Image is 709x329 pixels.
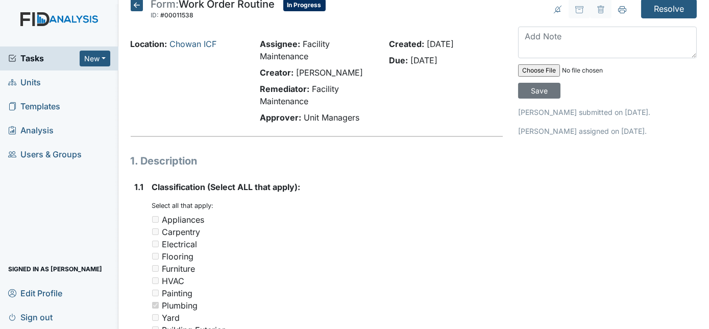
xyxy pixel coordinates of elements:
[162,238,198,250] div: Electrical
[296,67,363,78] span: [PERSON_NAME]
[162,263,195,275] div: Furniture
[304,112,359,123] span: Unit Managers
[135,181,144,193] label: 1.1
[8,147,82,162] span: Users & Groups
[162,250,194,263] div: Flooring
[8,123,54,138] span: Analysis
[389,55,408,65] strong: Due:
[518,126,697,136] p: [PERSON_NAME] assigned on [DATE].
[152,253,159,260] input: Flooring
[260,39,300,49] strong: Assignee:
[161,11,194,19] span: #00011538
[152,182,301,192] span: Classification (Select ALL that apply):
[8,285,62,301] span: Edit Profile
[152,314,159,321] input: Yard
[427,39,454,49] span: [DATE]
[260,112,301,123] strong: Approver:
[162,275,185,287] div: HVAC
[131,153,503,169] h1: 1. Description
[8,75,41,90] span: Units
[162,287,193,299] div: Painting
[162,299,198,312] div: Plumbing
[8,309,53,325] span: Sign out
[260,84,309,94] strong: Remediator:
[152,265,159,272] input: Furniture
[518,83,560,99] input: Save
[389,39,424,49] strong: Created:
[260,67,294,78] strong: Creator:
[152,241,159,247] input: Electrical
[162,312,180,324] div: Yard
[152,277,159,284] input: HVAC
[152,228,159,235] input: Carpentry
[518,107,697,118] p: [PERSON_NAME] submitted on [DATE].
[410,55,437,65] span: [DATE]
[152,202,214,209] small: Select all that apply:
[162,214,205,226] div: Appliances
[131,39,167,49] strong: Location:
[80,51,110,66] button: New
[152,216,159,223] input: Appliances
[162,226,201,238] div: Carpentry
[170,39,217,49] a: Chowan ICF
[152,302,159,309] input: Plumbing
[8,52,80,64] a: Tasks
[8,261,102,277] span: Signed in as [PERSON_NAME]
[151,11,159,19] span: ID:
[8,99,60,114] span: Templates
[152,290,159,296] input: Painting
